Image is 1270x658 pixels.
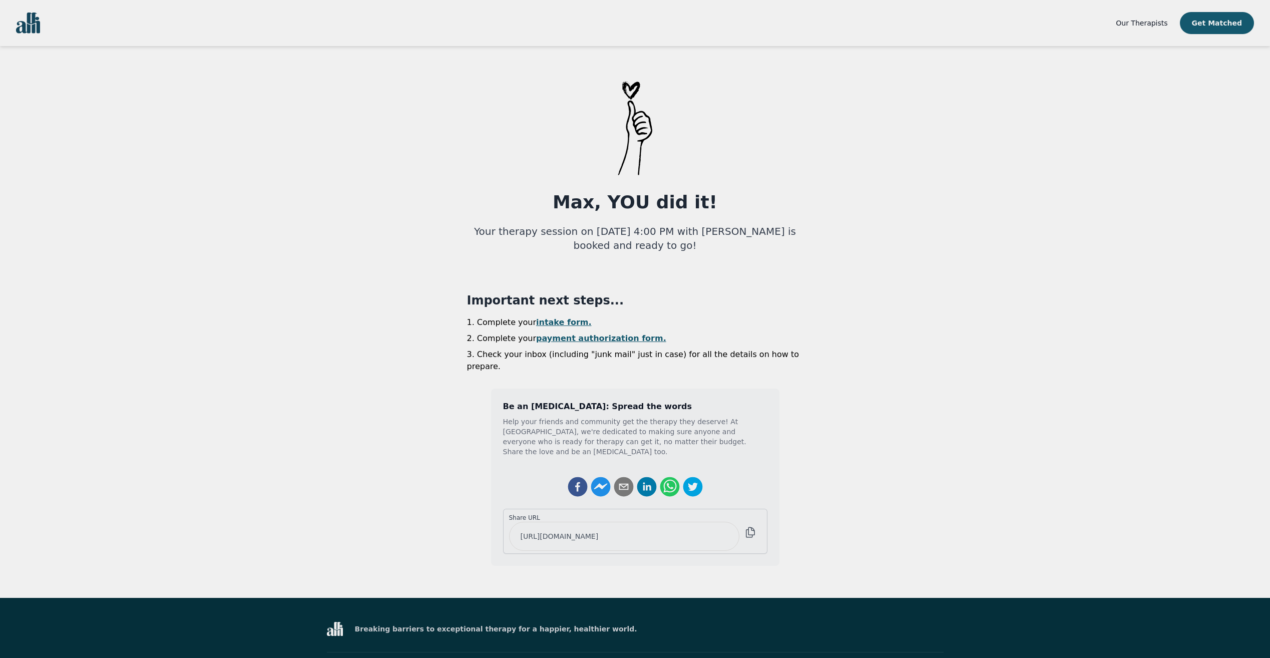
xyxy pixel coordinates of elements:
[503,401,767,413] h3: Be an [MEDICAL_DATA]: Spread the words
[553,192,717,212] h1: Max, YOU did it!
[610,78,661,176] img: Thank-You-_1_uatste.png
[467,224,803,252] h5: Your therapy session on [DATE] 4:00 PM with [PERSON_NAME] is booked and ready to go!
[1116,19,1167,27] span: Our Therapists
[614,477,634,497] button: email
[683,477,703,497] button: twitter
[467,292,803,308] h3: Important next steps...
[16,13,40,34] img: alli logo
[660,477,680,497] button: whatsapp
[467,349,803,373] li: Check your inbox (including "junk mail" just in case) for all the details on how to prepare.
[568,477,588,497] button: facebook
[536,334,666,343] a: payment authorization form.
[343,624,637,634] p: Breaking barriers to exceptional therapy for a happier, healthier world.
[327,622,343,636] img: Alli Therapy
[591,477,611,497] button: facebookmessenger
[1180,12,1254,34] button: Get Matched
[509,514,739,522] label: Share URL
[503,417,767,457] p: Help your friends and community get the therapy they deserve! At [GEOGRAPHIC_DATA], we're dedicat...
[467,316,803,328] li: Complete your
[637,477,657,497] button: linkedin
[467,333,803,345] li: Complete your
[1116,17,1167,29] a: Our Therapists
[536,317,592,327] a: intake form.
